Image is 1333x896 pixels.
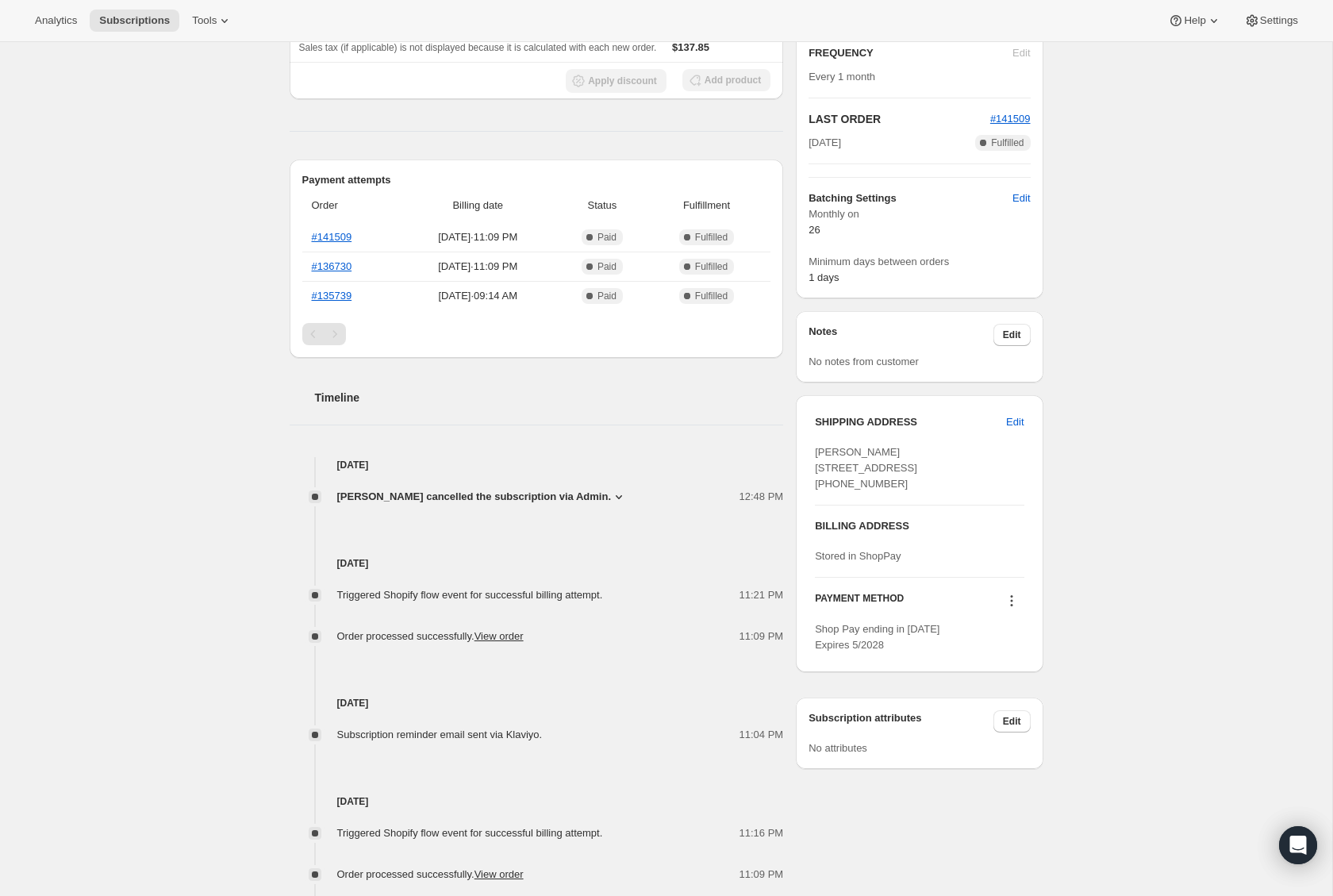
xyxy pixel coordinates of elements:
span: Edit [1003,329,1021,341]
button: Analytics [25,10,86,32]
span: Subscriptions [99,14,170,27]
span: Fulfilled [695,290,728,302]
span: 11:16 PM [739,825,784,841]
span: Triggered Shopify flow event for successful billing attempt. [337,827,603,839]
span: 11:21 PM [739,587,784,603]
span: Minimum days between orders [809,254,1030,270]
nav: Pagination [302,323,771,345]
a: #141509 [990,113,1031,125]
button: Settings [1235,10,1308,32]
h3: BILLING ADDRESS [815,518,1024,534]
h2: LAST ORDER [809,111,990,127]
span: Monthly on [809,206,1030,222]
h2: FREQUENCY [809,45,1012,61]
h2: Payment attempts [302,172,771,188]
span: No attributes [809,742,867,754]
span: Edit [1003,715,1021,728]
button: Tools [182,10,242,32]
h6: Batching Settings [809,190,1012,206]
span: Fulfillment [652,198,761,213]
h4: [DATE] [290,695,784,711]
a: #141509 [312,231,352,243]
button: Edit [993,324,1031,346]
button: #141509 [990,111,1031,127]
h2: Timeline [315,390,784,406]
h4: [DATE] [290,556,784,571]
span: Edit [1012,190,1030,206]
span: Fulfilled [695,231,728,244]
span: Help [1184,14,1205,27]
button: Help [1158,10,1231,32]
span: Billing date [404,198,553,213]
span: Analytics [35,14,77,27]
span: Order processed successfully. [337,868,524,880]
span: Fulfilled [695,260,728,273]
span: 26 [809,224,820,236]
span: Paid [597,290,617,302]
span: Every 1 month [809,71,875,83]
h4: [DATE] [290,457,784,473]
span: Tools [192,14,217,27]
span: [DATE] · 11:09 PM [404,229,553,245]
span: Stored in ShopPay [815,550,901,562]
span: Triggered Shopify flow event for successful billing attempt. [337,589,603,601]
span: $137.85 [672,41,709,53]
a: #135739 [312,290,352,302]
span: Settings [1260,14,1298,27]
span: [PERSON_NAME] [STREET_ADDRESS] [PHONE_NUMBER] [815,446,917,490]
span: Order processed successfully. [337,630,524,642]
span: Fulfilled [991,137,1024,149]
a: View order [474,868,524,880]
button: Edit [997,410,1033,435]
h3: Notes [809,324,993,346]
button: Subscriptions [90,10,179,32]
button: [PERSON_NAME] cancelled the subscription via Admin. [337,489,628,505]
span: Sales tax (if applicable) is not displayed because it is calculated with each new order. [299,42,657,53]
span: 11:04 PM [739,727,784,743]
h3: SHIPPING ADDRESS [815,414,1006,430]
span: [DATE] [809,135,841,151]
span: No notes from customer [809,356,919,367]
span: 11:09 PM [739,629,784,644]
a: View order [474,630,524,642]
span: Edit [1006,414,1024,430]
span: Status [562,198,643,213]
span: Shop Pay ending in [DATE] Expires 5/2028 [815,623,939,651]
a: #136730 [312,260,352,272]
span: Subscription reminder email sent via Klaviyo. [337,729,543,740]
h3: Subscription attributes [809,710,993,733]
th: Order [302,188,399,223]
h3: PAYMENT METHOD [815,592,904,613]
span: [DATE] · 09:14 AM [404,288,553,304]
span: [DATE] · 11:09 PM [404,259,553,275]
div: Open Intercom Messenger [1279,826,1317,864]
button: Edit [1003,186,1039,211]
span: Paid [597,260,617,273]
span: 11:09 PM [739,867,784,883]
button: Edit [993,710,1031,733]
h4: [DATE] [290,794,784,809]
span: [PERSON_NAME] cancelled the subscription via Admin. [337,489,612,505]
span: Paid [597,231,617,244]
span: 1 days [809,271,839,283]
span: 12:48 PM [739,489,784,505]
